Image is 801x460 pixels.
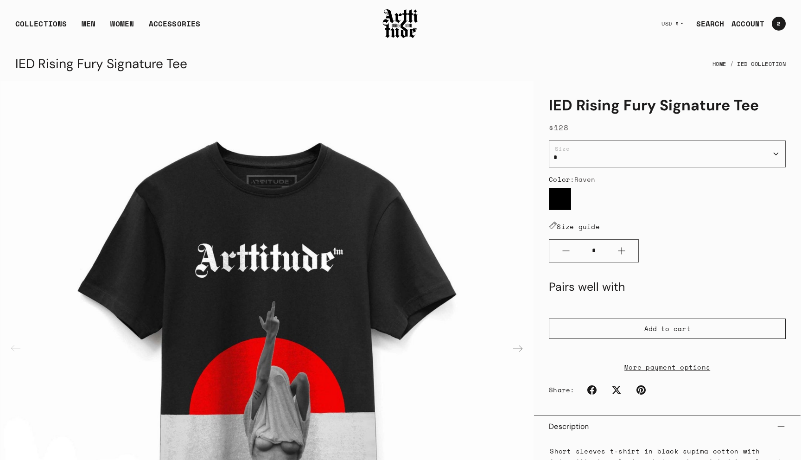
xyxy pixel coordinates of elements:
span: Share: [549,385,574,395]
button: USD $ [656,13,689,34]
h2: Pairs well with [549,279,625,294]
a: WOMEN [110,18,134,37]
button: Plus [605,240,638,262]
div: ACCESSORIES [149,18,200,37]
span: Add to cart [644,324,691,333]
img: Arttitude [382,8,419,39]
a: IED Collection [737,54,786,74]
button: Description [549,415,786,438]
a: Size guide [549,222,600,231]
a: MEN [82,18,95,37]
a: Twitter [606,380,627,400]
div: Color: [549,175,786,184]
a: Facebook [582,380,602,400]
span: 2 [777,21,780,26]
span: Raven [574,174,596,184]
button: Minus [549,240,583,262]
input: Quantity [583,242,605,259]
a: Open cart [764,13,786,34]
button: Add to cart [549,319,786,339]
a: Home [712,54,726,74]
div: Next slide [507,338,529,360]
label: Raven [549,188,571,210]
a: Pinterest [631,380,651,400]
div: IED Rising Fury Signature Tee [15,53,187,75]
ul: Main navigation [8,18,208,37]
a: ACCOUNT [724,14,764,33]
h1: IED Rising Fury Signature Tee [549,96,786,115]
a: More payment options [549,362,786,372]
div: COLLECTIONS [15,18,67,37]
span: USD $ [661,20,679,27]
a: SEARCH [689,14,725,33]
span: $128 [549,122,568,133]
